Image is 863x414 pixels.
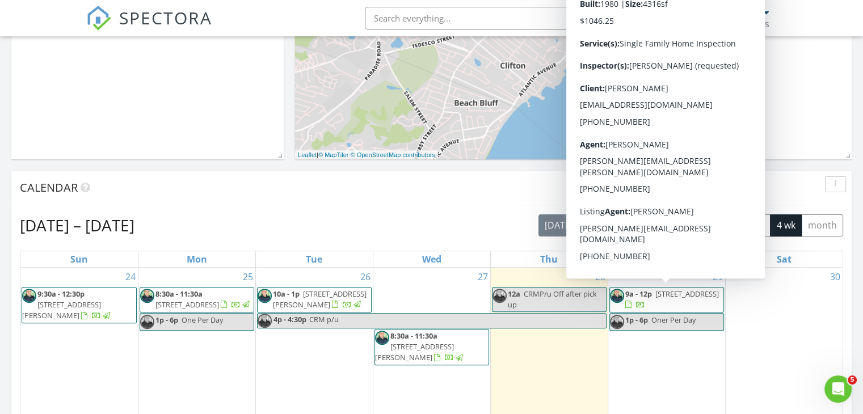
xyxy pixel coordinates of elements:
div: | [295,150,438,160]
a: Go to August 28, 2025 [593,268,608,286]
span: [STREET_ADDRESS] [155,299,219,310]
a: Go to August 30, 2025 [828,268,843,286]
span: [STREET_ADDRESS][PERSON_NAME] [375,341,454,362]
span: 9a - 12p [625,289,652,299]
span: CRM p/u [309,314,339,324]
a: 9:30a - 12:30p [STREET_ADDRESS][PERSON_NAME] [22,289,112,320]
span: [STREET_ADDRESS] [655,289,719,299]
a: 10a - 1p [STREET_ADDRESS][PERSON_NAME] [273,289,367,310]
a: Tuesday [304,251,325,267]
div: [PERSON_NAME] [687,7,761,18]
img: danny_new.jpg [258,314,272,328]
a: 9a - 12p [STREET_ADDRESS] [625,289,719,310]
a: 8:30a - 11:30a [STREET_ADDRESS][PERSON_NAME] [374,329,489,366]
span: 1p - 6p [155,315,178,325]
input: Search everything... [365,7,592,29]
a: © OpenStreetMap contributors [351,151,435,158]
button: cal wk [733,214,771,236]
button: month [801,214,843,236]
span: CRMP/u Off after pick up [508,289,597,310]
span: Calendar [20,180,78,195]
img: danny_new.jpg [140,289,154,303]
span: 9:30a - 12:30p [37,289,85,299]
a: Thursday [538,251,560,267]
a: Wednesday [420,251,444,267]
button: week [698,214,733,236]
a: Friday [658,251,675,267]
a: 8:30a - 11:30a [STREET_ADDRESS] [155,289,251,310]
a: Monday [184,251,209,267]
button: list [646,214,671,236]
a: 8:30a - 11:30a [STREET_ADDRESS] [140,287,254,312]
a: 10a - 1p [STREET_ADDRESS][PERSON_NAME] [257,287,372,312]
span: [STREET_ADDRESS][PERSON_NAME] [22,299,101,320]
div: The Hawkeye Companies [663,18,769,29]
a: Go to August 24, 2025 [123,268,138,286]
h2: [DATE] – [DATE] [20,214,134,236]
span: 12a [508,289,520,299]
iframe: Intercom live chat [824,375,852,403]
span: 8:30a - 11:30a [390,331,437,341]
button: Next [613,214,639,237]
span: One Per Day [182,315,223,325]
a: Leaflet [298,151,317,158]
img: danny_new.jpg [610,289,624,303]
img: danny_new.jpg [492,289,507,303]
span: 1p - 6p [625,315,648,325]
img: danny_new.jpg [375,331,389,345]
a: Sunday [68,251,90,267]
a: 9a - 12p [STREET_ADDRESS] [609,287,724,312]
a: Go to August 25, 2025 [241,268,255,286]
img: The Best Home Inspection Software - Spectora [86,6,111,31]
button: day [671,214,699,236]
a: Go to August 27, 2025 [475,268,490,286]
a: 9:30a - 12:30p [STREET_ADDRESS][PERSON_NAME] [22,287,137,324]
img: danny_new.jpg [610,315,624,329]
span: 10a - 1p [273,289,300,299]
span: 8:30a - 11:30a [155,289,203,299]
img: danny_new.jpg [258,289,272,303]
button: [DATE] [538,214,580,236]
a: SPECTORA [86,15,212,39]
a: 8:30a - 11:30a [STREET_ADDRESS][PERSON_NAME] [375,331,465,362]
img: danny_new.jpg [22,289,36,303]
a: © MapTiler [318,151,349,158]
a: Saturday [774,251,794,267]
img: danny_new.jpg [140,315,154,329]
button: 4 wk [770,214,802,236]
span: Oner Per Day [651,315,696,325]
span: [STREET_ADDRESS][PERSON_NAME] [273,289,367,310]
a: Go to August 29, 2025 [710,268,725,286]
span: 5 [848,375,857,385]
span: SPECTORA [119,6,212,29]
a: Go to August 26, 2025 [358,268,373,286]
button: Previous [587,214,613,237]
span: 4p - 4:30p [273,314,307,328]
